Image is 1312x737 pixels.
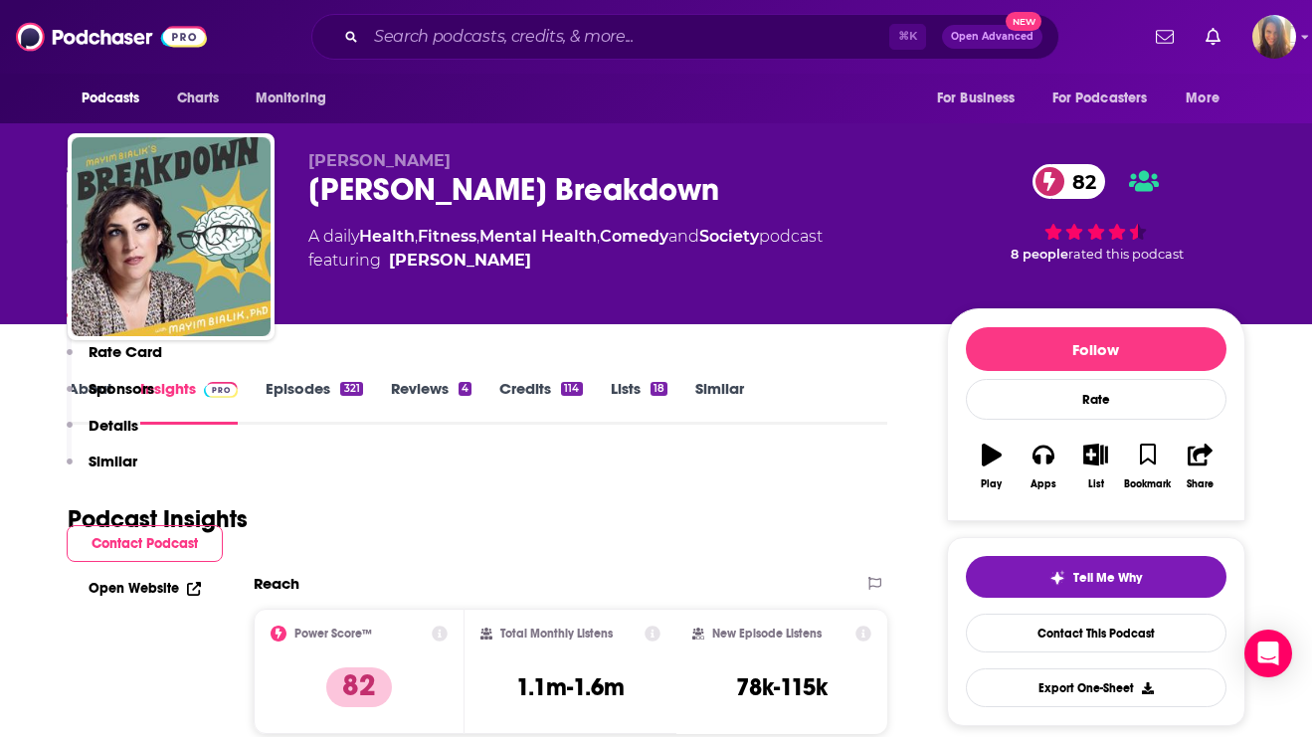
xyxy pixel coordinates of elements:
[1049,570,1065,586] img: tell me why sparkle
[1252,15,1296,59] button: Show profile menu
[67,452,137,488] button: Similar
[1172,80,1244,117] button: open menu
[308,249,823,273] span: featuring
[951,32,1033,42] span: Open Advanced
[736,672,828,702] h3: 78k-115k
[600,227,668,246] a: Comedy
[418,227,476,246] a: Fitness
[947,151,1245,275] div: 82 8 peoplerated this podcast
[699,227,759,246] a: Society
[695,379,744,425] a: Similar
[712,627,822,641] h2: New Episode Listens
[1011,247,1068,262] span: 8 people
[668,227,699,246] span: and
[1018,431,1069,502] button: Apps
[68,80,166,117] button: open menu
[981,478,1002,490] div: Play
[72,137,271,336] img: Mayim Bialik's Breakdown
[242,80,352,117] button: open menu
[1198,20,1228,54] a: Show notifications dropdown
[391,379,471,425] a: Reviews4
[89,416,138,435] p: Details
[459,382,471,396] div: 4
[82,85,140,112] span: Podcasts
[308,225,823,273] div: A daily podcast
[67,416,138,453] button: Details
[889,24,926,50] span: ⌘ K
[1124,478,1171,490] div: Bookmark
[597,227,600,246] span: ,
[326,667,392,707] p: 82
[516,672,625,702] h3: 1.1m-1.6m
[311,14,1059,60] div: Search podcasts, credits, & more...
[499,379,582,425] a: Credits114
[500,627,613,641] h2: Total Monthly Listens
[966,668,1226,707] button: Export One-Sheet
[164,80,232,117] a: Charts
[561,382,582,396] div: 114
[1186,85,1219,112] span: More
[89,580,201,597] a: Open Website
[966,431,1018,502] button: Play
[966,614,1226,652] a: Contact This Podcast
[923,80,1040,117] button: open menu
[415,227,418,246] span: ,
[1068,247,1184,262] span: rated this podcast
[1006,12,1041,31] span: New
[254,574,299,593] h2: Reach
[16,18,207,56] img: Podchaser - Follow, Share and Rate Podcasts
[1052,164,1106,199] span: 82
[67,525,223,562] button: Contact Podcast
[366,21,889,53] input: Search podcasts, credits, & more...
[1032,164,1106,199] a: 82
[256,85,326,112] span: Monitoring
[1187,478,1214,490] div: Share
[966,379,1226,420] div: Rate
[1088,478,1104,490] div: List
[966,556,1226,598] button: tell me why sparkleTell Me Why
[389,249,531,273] a: Mayim Bialik
[1039,80,1177,117] button: open menu
[1148,20,1182,54] a: Show notifications dropdown
[937,85,1016,112] span: For Business
[1252,15,1296,59] span: Logged in as AHartman333
[1069,431,1121,502] button: List
[966,327,1226,371] button: Follow
[1052,85,1148,112] span: For Podcasters
[479,227,597,246] a: Mental Health
[1174,431,1225,502] button: Share
[1073,570,1142,586] span: Tell Me Why
[308,151,451,170] span: [PERSON_NAME]
[942,25,1042,49] button: Open AdvancedNew
[177,85,220,112] span: Charts
[1244,630,1292,677] div: Open Intercom Messenger
[294,627,372,641] h2: Power Score™
[1122,431,1174,502] button: Bookmark
[67,379,154,416] button: Sponsors
[89,452,137,470] p: Similar
[1252,15,1296,59] img: User Profile
[266,379,362,425] a: Episodes321
[1031,478,1056,490] div: Apps
[651,382,667,396] div: 18
[611,379,667,425] a: Lists18
[89,379,154,398] p: Sponsors
[340,382,362,396] div: 321
[476,227,479,246] span: ,
[359,227,415,246] a: Health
